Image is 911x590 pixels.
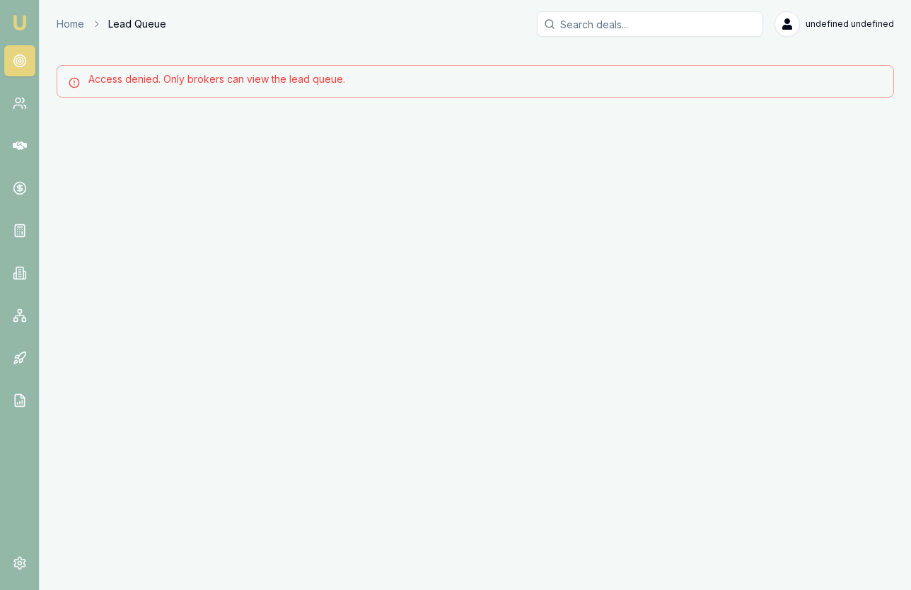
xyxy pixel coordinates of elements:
nav: breadcrumb [57,17,166,31]
a: Home [57,17,84,31]
input: Search deals [537,11,763,37]
img: emu-icon-u.png [11,14,28,31]
div: Access denied. Only brokers can view the lead queue. [69,72,882,86]
span: Lead Queue [108,17,166,31]
span: undefined undefined [806,18,894,30]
